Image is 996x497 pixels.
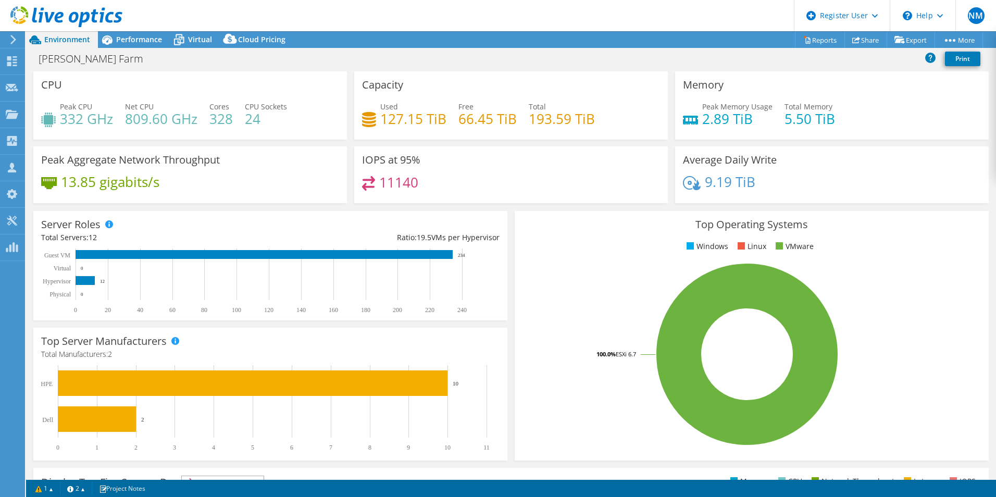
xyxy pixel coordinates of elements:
text: 60 [169,306,176,314]
h3: Top Operating Systems [522,219,981,230]
span: IOPS [182,476,264,489]
text: 234 [458,253,465,258]
text: 10 [444,444,451,451]
span: 12 [89,232,97,242]
text: 80 [201,306,207,314]
h4: 24 [245,113,287,125]
span: NM [968,7,985,24]
text: 0 [56,444,59,451]
h4: 9.19 TiB [705,176,755,188]
span: Virtual [188,34,212,44]
h4: 193.59 TiB [529,113,595,125]
li: Latency [901,476,940,487]
span: 19.5 [417,232,431,242]
text: 6 [290,444,293,451]
a: 1 [28,482,60,495]
text: Hypervisor [43,278,71,285]
h4: 127.15 TiB [380,113,446,125]
h4: 809.60 GHz [125,113,197,125]
svg: \n [903,11,912,20]
span: Cores [209,102,229,111]
h3: Top Server Manufacturers [41,336,167,347]
text: HPE [41,380,53,388]
text: 7 [329,444,332,451]
text: 40 [137,306,143,314]
h4: 66.45 TiB [458,113,517,125]
a: Reports [795,32,845,48]
text: 4 [212,444,215,451]
text: 10 [453,380,459,387]
h4: 2.89 TiB [702,113,773,125]
text: 2 [141,416,144,423]
a: Share [844,32,887,48]
span: CPU Sockets [245,102,287,111]
h3: Average Daily Write [683,154,777,166]
h4: Total Manufacturers: [41,349,500,360]
span: 2 [108,349,112,359]
text: 200 [393,306,402,314]
li: Linux [735,241,766,252]
text: 0 [81,292,83,297]
text: Physical [49,291,71,298]
h4: 13.85 gigabits/s [61,176,159,188]
a: 2 [60,482,92,495]
text: 0 [74,306,77,314]
text: 3 [173,444,176,451]
text: 9 [407,444,410,451]
span: Environment [44,34,90,44]
h3: Memory [683,79,724,91]
h4: 11140 [379,177,418,188]
a: Export [887,32,935,48]
span: Cloud Pricing [238,34,285,44]
div: Ratio: VMs per Hypervisor [270,232,500,243]
text: 5 [251,444,254,451]
span: Net CPU [125,102,154,111]
a: Print [945,52,980,66]
text: 160 [329,306,338,314]
tspan: ESXi 6.7 [616,350,636,358]
text: 100 [232,306,241,314]
text: 180 [361,306,370,314]
text: 2 [134,444,138,451]
text: 1 [95,444,98,451]
h3: CPU [41,79,62,91]
li: CPU [776,476,802,487]
a: More [935,32,983,48]
li: Windows [684,241,728,252]
h3: IOPS at 95% [362,154,420,166]
li: Network Throughput [809,476,894,487]
li: Memory [728,476,769,487]
h3: Server Roles [41,219,101,230]
text: Guest VM [44,252,70,259]
text: 11 [483,444,490,451]
span: Performance [116,34,162,44]
h4: 5.50 TiB [785,113,835,125]
text: 120 [264,306,273,314]
text: 8 [368,444,371,451]
h4: 328 [209,113,233,125]
a: Project Notes [92,482,153,495]
span: Total [529,102,546,111]
span: Total Memory [785,102,832,111]
li: IOPS [947,476,976,487]
h3: Capacity [362,79,403,91]
tspan: 100.0% [596,350,616,358]
span: Peak CPU [60,102,92,111]
span: Free [458,102,474,111]
text: 140 [296,306,306,314]
div: Total Servers: [41,232,270,243]
h1: [PERSON_NAME] Farm [34,53,159,65]
span: Used [380,102,398,111]
text: 220 [425,306,434,314]
li: VMware [773,241,814,252]
text: Dell [42,416,53,424]
text: 12 [100,279,105,284]
h3: Peak Aggregate Network Throughput [41,154,220,166]
text: Virtual [54,265,71,272]
h4: 332 GHz [60,113,113,125]
text: 240 [457,306,467,314]
text: 20 [105,306,111,314]
text: 0 [81,266,83,271]
span: Peak Memory Usage [702,102,773,111]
